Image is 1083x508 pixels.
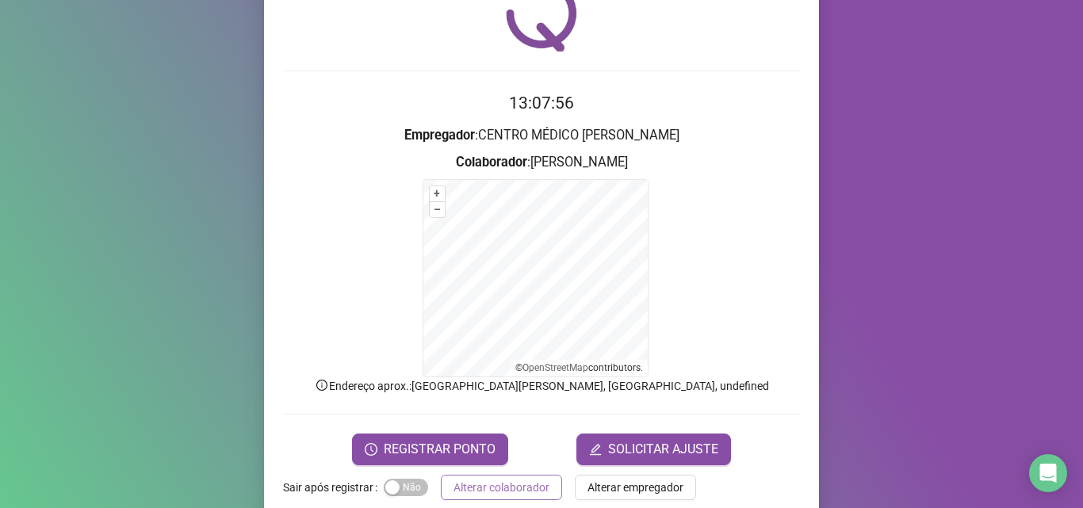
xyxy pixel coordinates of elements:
h3: : [PERSON_NAME] [283,152,800,173]
time: 13:07:56 [509,94,574,113]
span: REGISTRAR PONTO [384,440,496,459]
button: editSOLICITAR AJUSTE [576,434,731,465]
p: Endereço aprox. : [GEOGRAPHIC_DATA][PERSON_NAME], [GEOGRAPHIC_DATA], undefined [283,377,800,395]
span: info-circle [315,378,329,392]
div: Open Intercom Messenger [1029,454,1067,492]
span: Alterar empregador [587,479,683,496]
h3: : CENTRO MÉDICO [PERSON_NAME] [283,125,800,146]
span: Alterar colaborador [453,479,549,496]
button: Alterar empregador [575,475,696,500]
strong: Empregador [404,128,475,143]
button: – [430,202,445,217]
span: edit [589,443,602,456]
span: clock-circle [365,443,377,456]
button: REGISTRAR PONTO [352,434,508,465]
button: Alterar colaborador [441,475,562,500]
label: Sair após registrar [283,475,384,500]
strong: Colaborador [456,155,527,170]
span: SOLICITAR AJUSTE [608,440,718,459]
a: OpenStreetMap [522,362,588,373]
button: + [430,186,445,201]
li: © contributors. [515,362,643,373]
